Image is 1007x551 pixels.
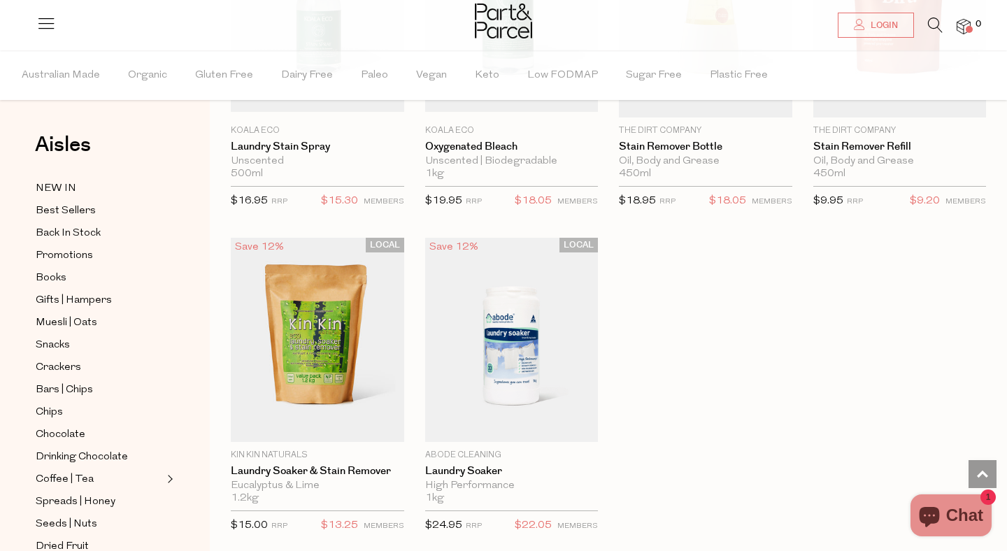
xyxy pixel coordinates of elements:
[231,480,404,492] div: Eucalyptus & Lime
[36,382,93,399] span: Bars | Chips
[425,196,462,206] span: $19.95
[36,180,76,197] span: NEW IN
[557,198,598,206] small: MEMBERS
[128,51,167,100] span: Organic
[425,492,444,505] span: 1kg
[36,270,66,287] span: Books
[906,494,996,540] inbox-online-store-chat: Shopify online store chat
[36,449,128,466] span: Drinking Chocolate
[35,134,91,169] a: Aisles
[619,196,656,206] span: $18.95
[466,198,482,206] small: RRP
[416,51,447,100] span: Vegan
[231,492,259,505] span: 1.2kg
[425,480,599,492] div: High Performance
[710,51,768,100] span: Plastic Free
[36,292,163,309] a: Gifts | Hampers
[559,238,598,252] span: LOCAL
[321,192,358,210] span: $15.30
[231,238,404,442] img: Laundry Soaker & Stain Remover
[321,517,358,535] span: $13.25
[557,522,598,530] small: MEMBERS
[36,269,163,287] a: Books
[619,168,651,180] span: 450ml
[231,465,404,478] a: Laundry Soaker & Stain Remover
[36,315,97,331] span: Muesli | Oats
[619,124,792,137] p: The Dirt Company
[813,168,845,180] span: 450ml
[271,522,287,530] small: RRP
[36,247,163,264] a: Promotions
[231,449,404,461] p: Kin Kin Naturals
[36,225,101,242] span: Back In Stock
[366,238,404,252] span: LOCAL
[847,198,863,206] small: RRP
[838,13,914,38] a: Login
[957,19,971,34] a: 0
[271,198,287,206] small: RRP
[281,51,333,100] span: Dairy Free
[813,155,987,168] div: Oil, Body and Grease
[425,141,599,153] a: Oxygenated Bleach
[36,292,112,309] span: Gifts | Hampers
[659,198,676,206] small: RRP
[36,314,163,331] a: Muesli | Oats
[466,522,482,530] small: RRP
[972,18,985,31] span: 0
[813,196,843,206] span: $9.95
[945,198,986,206] small: MEMBERS
[813,124,987,137] p: The Dirt Company
[425,155,599,168] div: Unscented | Biodegradable
[515,192,552,210] span: $18.05
[231,155,404,168] div: Unscented
[22,51,100,100] span: Australian Made
[709,192,746,210] span: $18.05
[231,168,263,180] span: 500ml
[425,465,599,478] a: Laundry Soaker
[752,198,792,206] small: MEMBERS
[36,359,163,376] a: Crackers
[35,129,91,160] span: Aisles
[619,155,792,168] div: Oil, Body and Grease
[36,494,115,510] span: Spreads | Honey
[813,141,987,153] a: Stain Remover Refill
[231,238,288,257] div: Save 12%
[475,3,532,38] img: Part&Parcel
[36,336,163,354] a: Snacks
[36,404,63,421] span: Chips
[364,522,404,530] small: MEMBERS
[475,51,499,100] span: Keto
[425,168,444,180] span: 1kg
[364,198,404,206] small: MEMBERS
[231,141,404,153] a: Laundry Stain Spray
[36,359,81,376] span: Crackers
[527,51,598,100] span: Low FODMAP
[36,403,163,421] a: Chips
[231,196,268,206] span: $16.95
[425,238,599,442] img: Laundry Soaker
[36,426,163,443] a: Chocolate
[231,520,268,531] span: $15.00
[36,202,163,220] a: Best Sellers
[36,448,163,466] a: Drinking Chocolate
[36,471,94,488] span: Coffee | Tea
[36,516,97,533] span: Seeds | Nuts
[36,203,96,220] span: Best Sellers
[36,248,93,264] span: Promotions
[910,192,940,210] span: $9.20
[195,51,253,100] span: Gluten Free
[164,471,173,487] button: Expand/Collapse Coffee | Tea
[626,51,682,100] span: Sugar Free
[36,337,70,354] span: Snacks
[36,381,163,399] a: Bars | Chips
[361,51,388,100] span: Paleo
[515,517,552,535] span: $22.05
[36,427,85,443] span: Chocolate
[619,141,792,153] a: Stain Remover Bottle
[36,471,163,488] a: Coffee | Tea
[36,493,163,510] a: Spreads | Honey
[36,224,163,242] a: Back In Stock
[425,238,483,257] div: Save 12%
[231,124,404,137] p: Koala Eco
[867,20,898,31] span: Login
